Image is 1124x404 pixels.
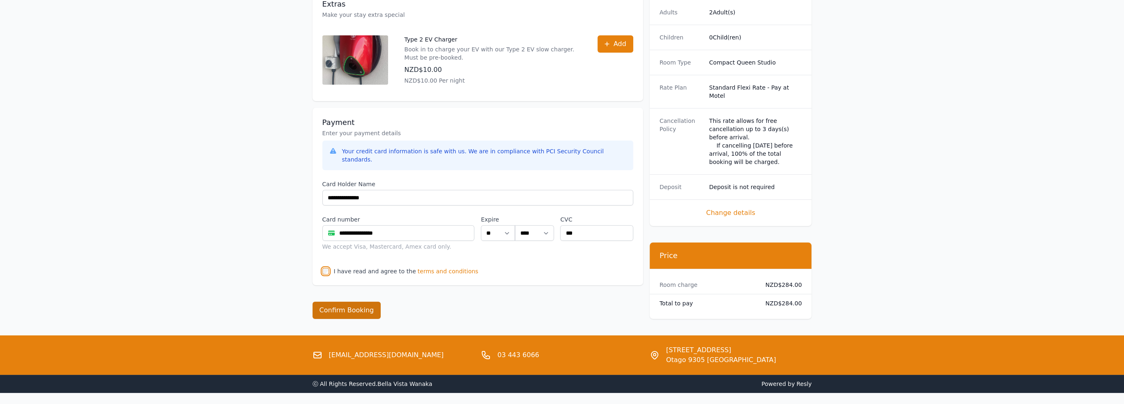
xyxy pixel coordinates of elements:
[322,242,475,251] div: We accept Visa, Mastercard, Amex card only.
[405,45,581,62] p: Book in to charge your EV with our Type 2 EV slow charger. Must be pre-booked.
[614,39,626,49] span: Add
[660,8,703,16] dt: Adults
[660,251,802,261] h3: Price
[515,215,554,224] label: .
[322,129,633,137] p: Enter your payment details
[322,35,388,85] img: Type 2 EV Charger
[598,35,633,53] button: Add
[759,281,802,289] dd: NZD$284.00
[709,58,802,67] dd: Compact Queen Studio
[497,350,539,360] a: 03 443 6066
[322,118,633,127] h3: Payment
[660,117,703,166] dt: Cancellation Policy
[322,180,633,188] label: Card Holder Name
[560,215,633,224] label: CVC
[481,215,515,224] label: Expire
[660,299,752,307] dt: Total to pay
[418,267,478,275] span: terms and conditions
[709,33,802,42] dd: 0 Child(ren)
[313,302,381,319] button: Confirm Booking
[660,281,752,289] dt: Room charge
[759,299,802,307] dd: NZD$284.00
[322,215,475,224] label: Card number
[660,33,703,42] dt: Children
[709,183,802,191] dd: Deposit is not required
[405,65,581,75] p: NZD$10.00
[329,350,444,360] a: [EMAIL_ADDRESS][DOMAIN_NAME]
[709,117,802,166] div: This rate allows for free cancellation up to 3 days(s) before arrival. If cancelling [DATE] befor...
[660,208,802,218] span: Change details
[322,11,633,19] p: Make your stay extra special
[565,380,812,388] span: Powered by
[313,381,432,387] span: ⓒ All Rights Reserved. Bella Vista Wanaka
[666,345,776,355] span: [STREET_ADDRESS]
[405,35,581,44] p: Type 2 EV Charger
[660,183,703,191] dt: Deposit
[342,147,627,164] div: Your credit card information is safe with us. We are in compliance with PCI Security Council stan...
[709,8,802,16] dd: 2 Adult(s)
[796,381,811,387] a: Resly
[405,76,581,85] p: NZD$10.00 Per night
[660,83,703,100] dt: Rate Plan
[666,355,776,365] span: Otago 9305 [GEOGRAPHIC_DATA]
[334,268,416,275] label: I have read and agree to the
[660,58,703,67] dt: Room Type
[709,83,802,100] dd: Standard Flexi Rate - Pay at Motel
